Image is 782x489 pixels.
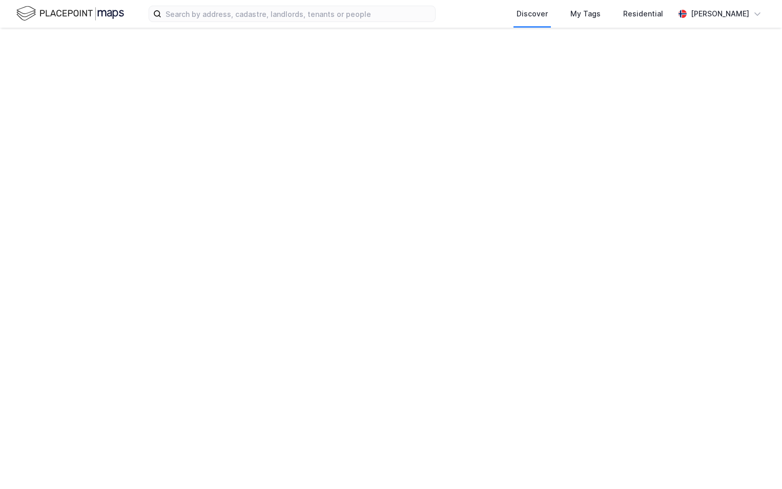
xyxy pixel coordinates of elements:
input: Search by address, cadastre, landlords, tenants or people [161,6,435,22]
div: Discover [517,8,548,20]
div: My Tags [570,8,601,20]
img: logo.f888ab2527a4732fd821a326f86c7f29.svg [16,5,124,23]
div: Residential [623,8,663,20]
div: [PERSON_NAME] [691,8,749,20]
